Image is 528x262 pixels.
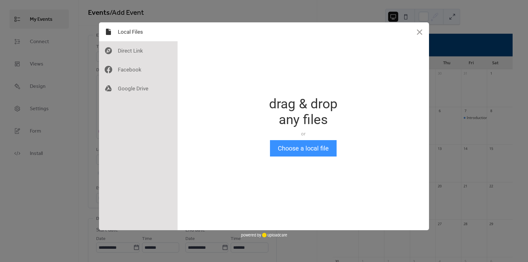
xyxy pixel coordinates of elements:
[261,233,287,237] a: uploadcare
[99,41,178,60] div: Direct Link
[270,140,337,157] button: Choose a local file
[241,230,287,240] div: powered by
[269,96,338,128] div: drag & drop any files
[99,79,178,98] div: Google Drive
[99,60,178,79] div: Facebook
[269,131,338,137] div: or
[99,22,178,41] div: Local Files
[410,22,429,41] button: Close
